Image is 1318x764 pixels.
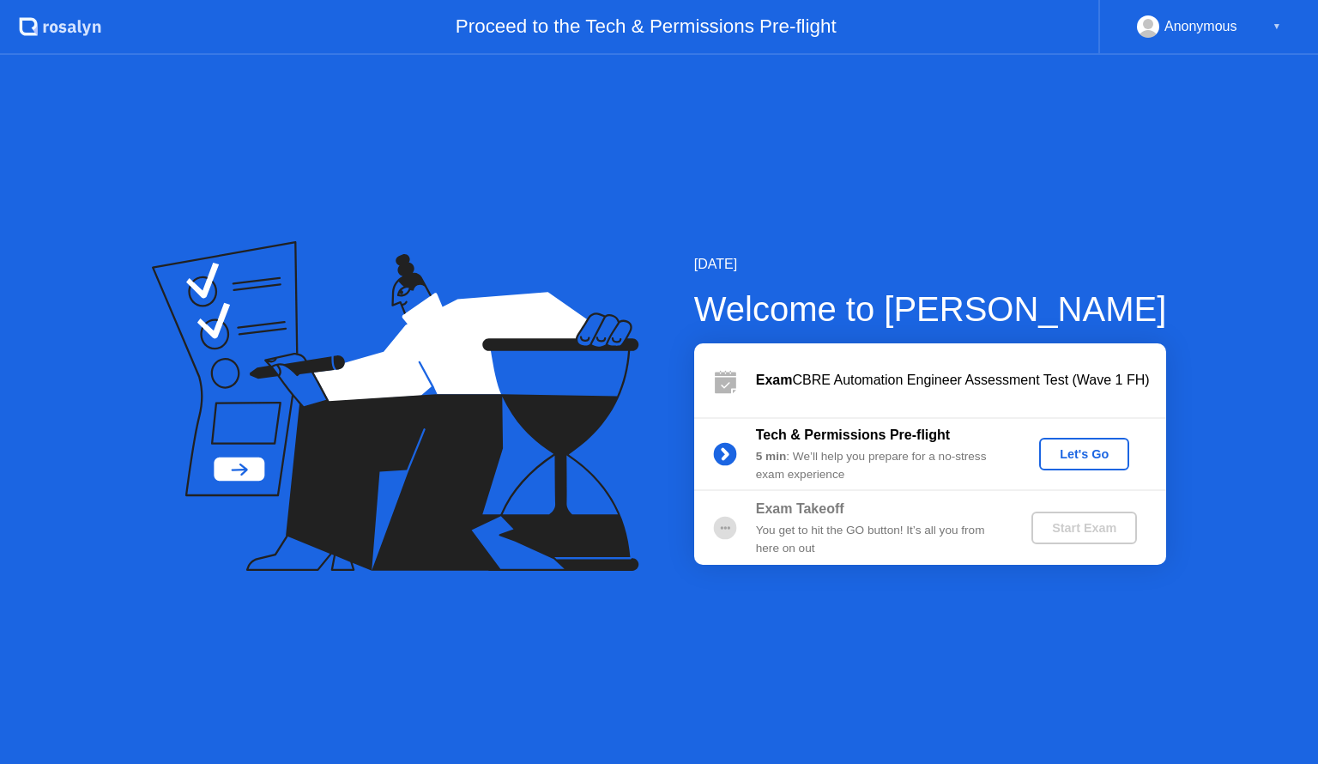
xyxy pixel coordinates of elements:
button: Let's Go [1039,438,1129,470]
div: Welcome to [PERSON_NAME] [694,283,1167,335]
b: Tech & Permissions Pre-flight [756,427,950,442]
div: [DATE] [694,254,1167,275]
div: Start Exam [1038,521,1130,535]
b: 5 min [756,450,787,463]
div: : We’ll help you prepare for a no-stress exam experience [756,448,1003,483]
div: Anonymous [1164,15,1237,38]
b: Exam Takeoff [756,501,844,516]
div: You get to hit the GO button! It’s all you from here on out [756,522,1003,557]
div: CBRE Automation Engineer Assessment Test (Wave 1 FH) [756,370,1166,391]
button: Start Exam [1031,512,1137,544]
div: ▼ [1273,15,1281,38]
b: Exam [756,373,793,387]
div: Let's Go [1046,447,1122,461]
